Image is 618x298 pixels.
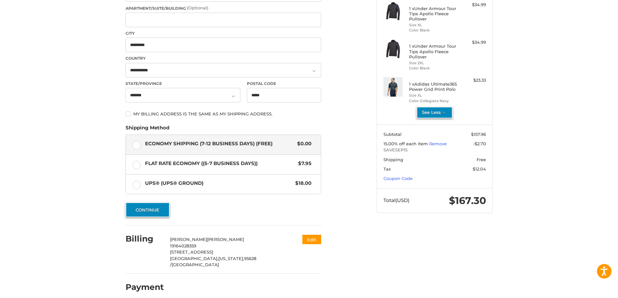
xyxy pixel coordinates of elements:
span: [GEOGRAPHIC_DATA] [172,262,219,267]
span: [STREET_ADDRESS] [170,249,213,255]
span: [GEOGRAPHIC_DATA], [170,256,218,261]
span: [PERSON_NAME] [170,237,207,242]
a: Coupon Code [383,176,413,181]
label: Apartment/Suite/Building [126,5,321,11]
legend: Shipping Method [126,124,169,135]
label: Postal Code [247,81,321,87]
span: Subtotal [383,132,402,137]
span: Total (USD) [383,197,409,203]
span: Shipping [383,157,403,162]
span: Economy Shipping (7-12 Business Days) (Free) [145,140,294,148]
span: UPS® (UPS® Ground) [145,180,292,187]
div: $34.99 [460,2,486,8]
li: Size XL [409,93,459,98]
iframe: Google Customer Reviews [564,280,618,298]
span: $157.96 [471,132,486,137]
button: Edit [302,235,321,244]
span: [PERSON_NAME] [207,237,244,242]
h4: 1 x Under Armour Tour Tips Apollo Fleece Pullover [409,6,459,22]
h2: Payment [126,282,164,292]
small: (Optional) [187,5,208,10]
label: State/Province [126,81,240,87]
span: -$2.70 [473,141,486,146]
label: Country [126,55,321,61]
div: $23.33 [460,77,486,84]
h4: 1 x Under Armour Tour Tips Apollo Fleece Pullover [409,43,459,59]
li: Color Collegiate Navy [409,98,459,104]
span: Tax [383,166,391,172]
h4: 1 x Adidas Ultimate365 Power Grid Print Polo [409,81,459,92]
a: Remove [429,141,447,146]
button: Continue [126,202,170,217]
span: 19164028359 [170,243,196,248]
li: Size 2XL [409,60,459,66]
h2: Billing [126,234,164,244]
span: Free [477,157,486,162]
span: $167.30 [449,195,486,207]
span: $12.04 [473,166,486,172]
li: Size XL [409,22,459,28]
li: Color Black [409,28,459,33]
button: See Less [417,107,453,118]
span: 15.00% off each item [383,141,429,146]
span: SAVESEP15 [383,147,486,153]
li: Color Black [409,66,459,71]
span: [US_STATE], [218,256,244,261]
div: $34.99 [460,39,486,46]
span: $7.95 [295,160,311,167]
span: $0.00 [294,140,311,148]
label: My billing address is the same as my shipping address. [126,111,321,116]
span: Flat Rate Economy ((5-7 Business Days)) [145,160,295,167]
span: $18.00 [292,180,311,187]
label: City [126,30,321,36]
